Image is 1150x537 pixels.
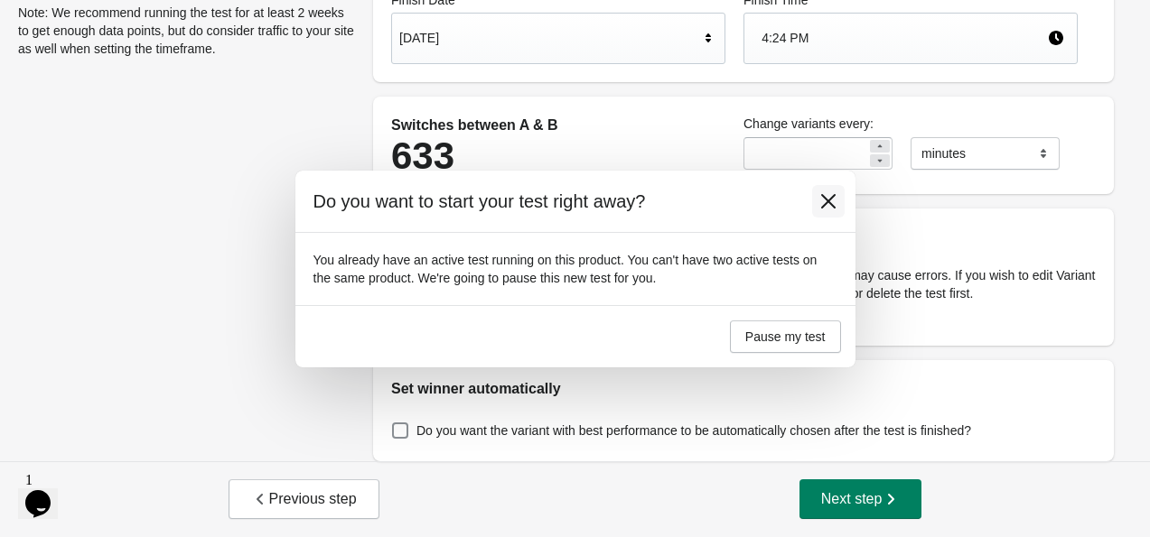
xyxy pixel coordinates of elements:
h2: Do you want to start your test right away? [313,189,794,214]
iframe: chat widget [18,465,76,519]
p: You already have an active test running on this product. You can't have two active tests on the s... [313,251,837,287]
button: Pause my test [730,320,841,353]
span: Pause my test [745,329,826,344]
